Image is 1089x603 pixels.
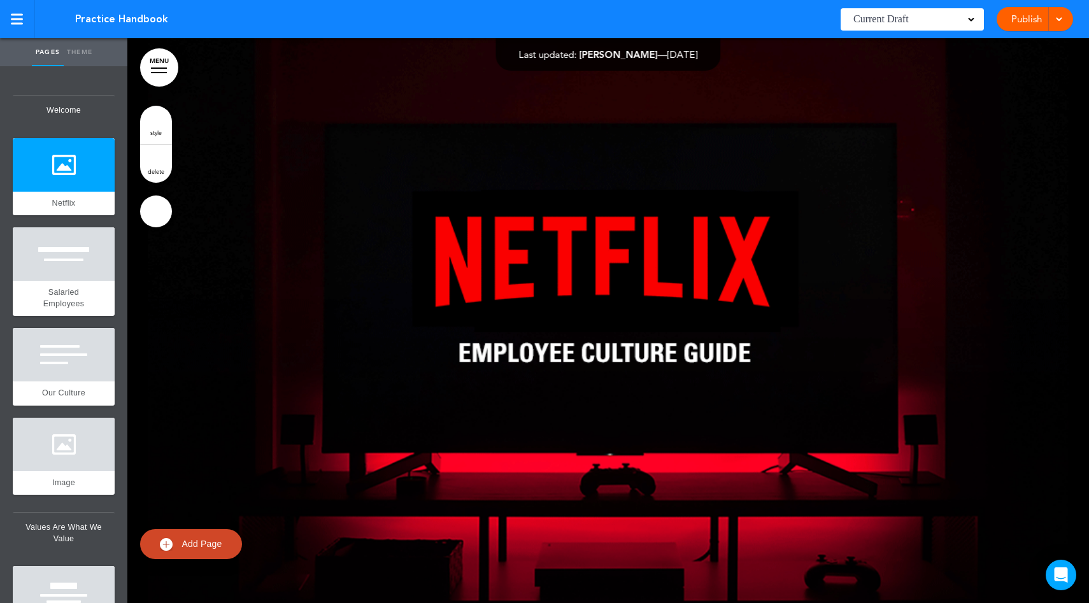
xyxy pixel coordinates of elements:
[160,538,173,551] img: add.svg
[1046,560,1076,590] div: Open Intercom Messenger
[13,281,115,316] a: Salaried Employees
[1006,7,1046,31] a: Publish
[13,192,115,216] a: Netflix
[75,12,168,26] span: Practice Handbook
[150,129,162,136] span: style
[580,48,658,60] span: [PERSON_NAME]
[667,48,698,60] span: [DATE]
[32,38,64,66] a: Pages
[43,288,85,308] span: Salaried Employees
[148,167,164,175] span: delete
[13,96,115,126] span: Welcome
[519,48,577,60] span: Last updated:
[42,388,85,397] span: Our Culture
[13,471,115,495] a: Image
[52,199,76,208] span: Netflix
[13,513,115,554] span: Values Are What We Value
[519,50,698,59] div: —
[64,38,96,66] a: Theme
[13,381,115,406] a: Our Culture
[140,48,178,87] a: MENU
[181,539,222,549] span: Add Page
[140,529,242,558] a: Add Page
[140,106,172,144] a: style
[853,10,909,28] span: Current Draft
[140,145,172,183] a: delete
[52,478,75,487] span: Image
